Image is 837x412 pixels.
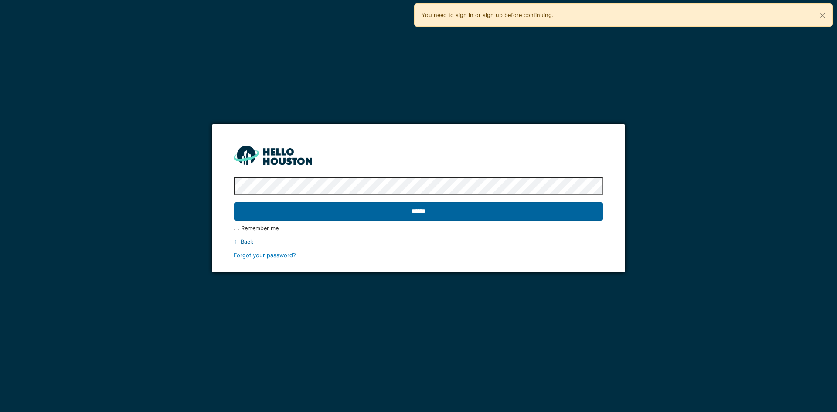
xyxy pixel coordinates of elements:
a: Forgot your password? [234,252,296,259]
div: You need to sign in or sign up before continuing. [414,3,833,27]
img: HH_line-BYnF2_Hg.png [234,146,312,164]
button: Close [813,4,832,27]
div: ← Back [234,238,603,246]
label: Remember me [241,224,279,232]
